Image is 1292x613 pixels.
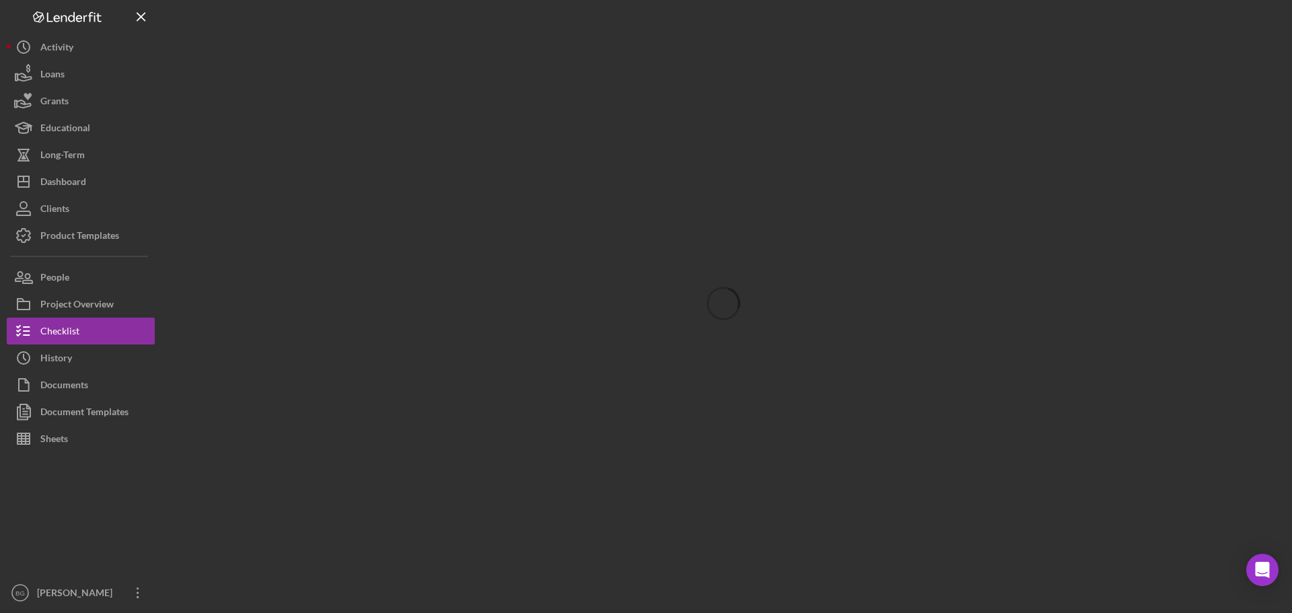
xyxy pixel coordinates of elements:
button: Checklist [7,318,155,345]
button: Loans [7,61,155,87]
button: Sheets [7,425,155,452]
div: Educational [40,114,90,145]
div: Clients [40,195,69,225]
button: History [7,345,155,371]
div: Dashboard [40,168,86,199]
div: People [40,264,69,294]
div: Sheets [40,425,68,456]
div: Open Intercom Messenger [1246,554,1279,586]
button: Clients [7,195,155,222]
button: BG[PERSON_NAME] [7,579,155,606]
div: Documents [40,371,88,402]
button: Long-Term [7,141,155,168]
div: Loans [40,61,65,91]
div: [PERSON_NAME] [34,579,121,610]
button: Activity [7,34,155,61]
div: Checklist [40,318,79,348]
div: History [40,345,72,375]
button: Project Overview [7,291,155,318]
button: Documents [7,371,155,398]
button: Document Templates [7,398,155,425]
div: Project Overview [40,291,114,321]
div: Product Templates [40,222,119,252]
button: Dashboard [7,168,155,195]
button: Educational [7,114,155,141]
button: Product Templates [7,222,155,249]
div: Long-Term [40,141,85,172]
button: People [7,264,155,291]
div: Grants [40,87,69,118]
button: Grants [7,87,155,114]
div: Activity [40,34,73,64]
div: Document Templates [40,398,129,429]
text: BG [15,589,25,597]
